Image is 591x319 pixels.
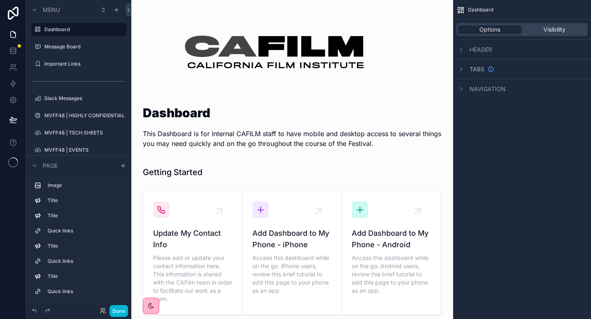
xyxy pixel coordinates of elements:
[44,95,125,102] label: Slack Messages
[48,258,123,264] label: Quick links
[44,147,125,153] label: MVFF48 | EVENTS
[470,65,484,73] span: Tabs
[479,25,500,34] span: Options
[48,212,123,219] label: Title
[44,43,125,50] label: Message Board
[48,228,123,234] label: Quick links
[543,25,566,34] span: Visibility
[470,85,506,93] span: Navigation
[44,26,121,33] label: Dashboard
[44,61,125,67] label: Important Links
[48,182,123,189] label: Image
[48,273,123,280] label: Title
[470,46,492,54] span: Header
[48,243,123,249] label: Title
[48,197,123,204] label: Title
[110,305,128,317] button: Done
[43,161,57,169] span: Page
[44,130,125,136] label: MVFF48 | TECH SHEETS
[44,112,125,119] label: MVFF48 | HIGHLY CONFIDENTIAL
[468,7,493,13] span: Dashboard
[43,6,60,14] span: Menu
[48,288,123,295] label: Quick links
[26,175,131,303] div: scrollable content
